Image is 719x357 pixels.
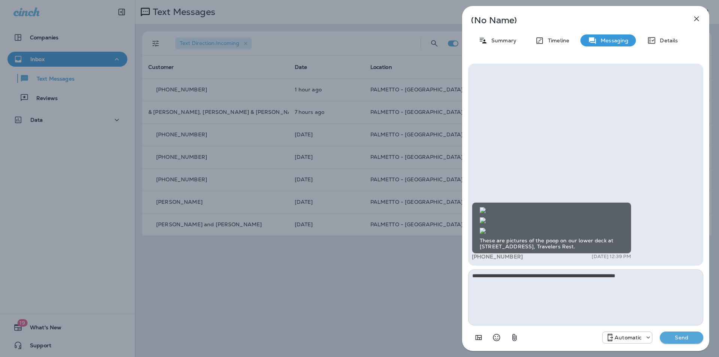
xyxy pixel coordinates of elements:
img: twilio-download [480,207,486,213]
p: Messaging [597,37,628,43]
img: twilio-download [480,217,486,223]
button: Add in a premade template [471,330,486,345]
p: Summary [488,37,516,43]
p: Automatic [615,335,641,341]
button: Select an emoji [489,330,504,345]
p: [DATE] 12:39 PM [592,254,631,260]
p: Send [666,334,697,341]
img: twilio-download [480,228,486,234]
span: [PHONE_NUMBER] [472,253,523,260]
p: Details [656,37,678,43]
button: Send [660,332,703,344]
div: These are pictures of the poop on our lower deck at [STREET_ADDRESS], Travelers Rest. [472,202,631,254]
p: Timeline [544,37,569,43]
p: (No Name) [471,17,676,23]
